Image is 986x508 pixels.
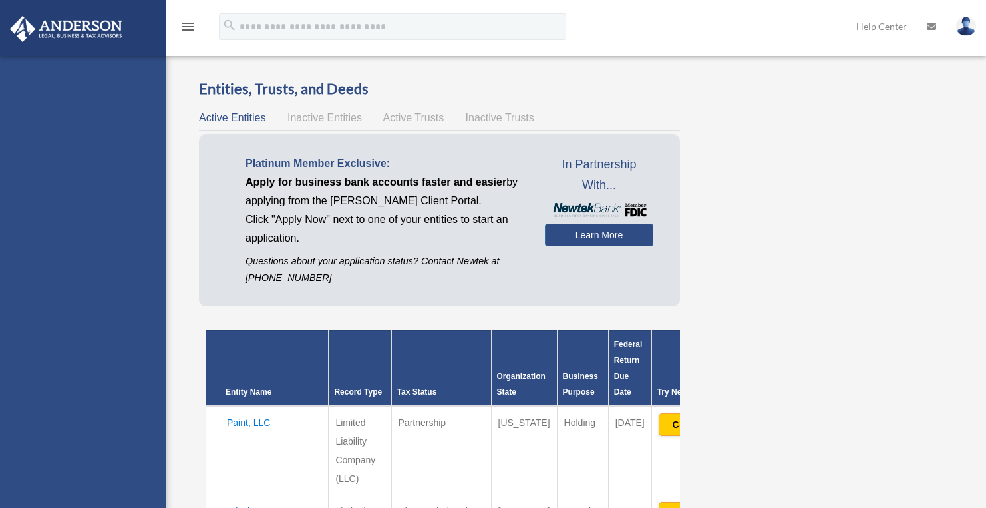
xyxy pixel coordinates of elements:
[466,112,534,123] span: Inactive Trusts
[199,112,265,123] span: Active Entities
[329,330,391,406] th: Record Type
[545,224,654,246] a: Learn More
[246,253,525,286] p: Questions about your application status? Contact Newtek at [PHONE_NUMBER]
[608,330,651,406] th: Federal Return Due Date
[391,330,491,406] th: Tax Status
[329,406,391,495] td: Limited Liability Company (LLC)
[246,154,525,173] p: Platinum Member Exclusive:
[199,79,680,99] h3: Entities, Trusts, and Deeds
[491,330,557,406] th: Organization State
[383,112,444,123] span: Active Trusts
[391,406,491,495] td: Partnership
[180,23,196,35] a: menu
[557,330,608,406] th: Business Purpose
[552,203,647,217] img: NewtekBankLogoSM.png
[246,173,525,210] p: by applying from the [PERSON_NAME] Client Portal.
[220,406,329,495] td: Paint, LLC
[6,16,126,42] img: Anderson Advisors Platinum Portal
[287,112,362,123] span: Inactive Entities
[246,210,525,248] p: Click "Apply Now" next to one of your entities to start an application.
[180,19,196,35] i: menu
[491,406,557,495] td: [US_STATE]
[220,330,329,406] th: Entity Name
[246,176,506,188] span: Apply for business bank accounts faster and easier
[557,406,608,495] td: Holding
[608,406,651,495] td: [DATE]
[956,17,976,36] img: User Pic
[545,154,654,196] span: In Partnership With...
[222,18,237,33] i: search
[657,384,790,400] div: Try Newtek Bank
[659,413,788,436] button: Continue Application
